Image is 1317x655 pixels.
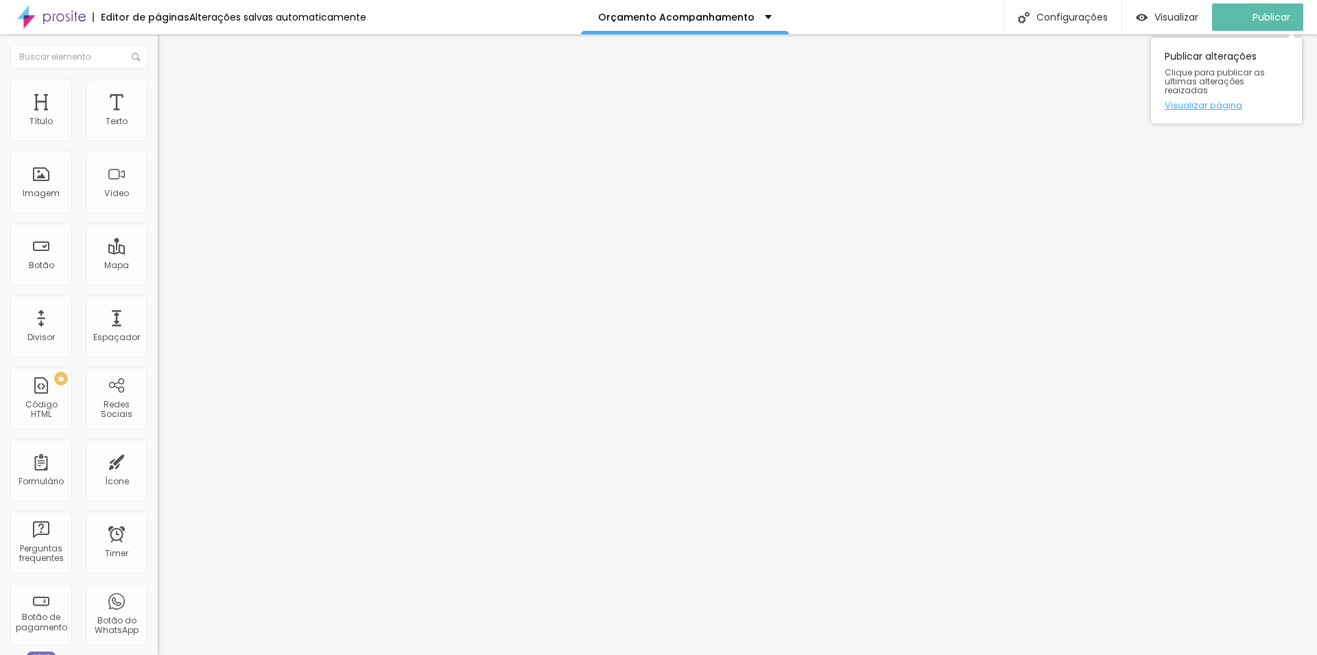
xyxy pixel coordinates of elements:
[29,261,54,270] div: Botão
[29,117,53,126] div: Título
[23,189,60,198] div: Imagem
[1122,3,1212,31] button: Visualizar
[104,189,129,198] div: Vídeo
[106,117,128,126] div: Texto
[1151,38,1302,123] div: Publicar alterações
[598,12,755,22] p: Orçamento Acompanhamento
[189,12,366,22] div: Alterações salvas automaticamente
[14,544,68,564] div: Perguntas frequentes
[105,549,128,558] div: Timer
[1165,101,1288,110] a: Visualizar página
[1154,12,1198,23] span: Visualizar
[1136,12,1148,23] img: view-1.svg
[1018,12,1030,23] img: Icone
[10,45,147,69] input: Buscar elemento
[1212,3,1303,31] button: Publicar
[19,477,64,486] div: Formulário
[93,12,189,22] div: Editor de páginas
[27,333,55,342] div: Divisor
[132,53,140,61] img: Icone
[89,400,143,420] div: Redes Sociais
[14,612,68,632] div: Botão de pagamento
[1165,68,1288,95] span: Clique para publicar as ultimas alterações reaizadas
[105,477,129,486] div: Ícone
[104,261,129,270] div: Mapa
[93,333,140,342] div: Espaçador
[158,34,1317,655] iframe: Editor
[1253,12,1290,23] span: Publicar
[14,400,68,420] div: Código HTML
[89,616,143,636] div: Botão do WhatsApp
